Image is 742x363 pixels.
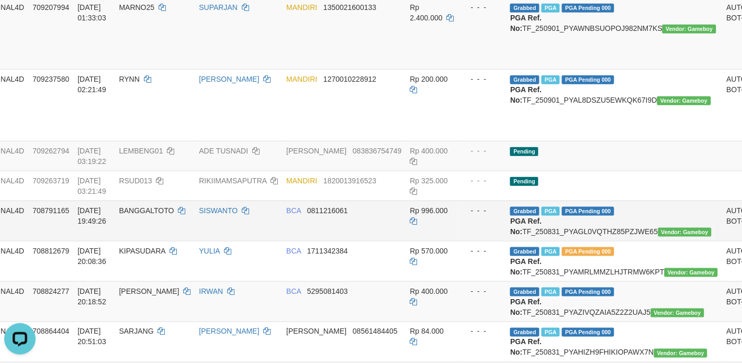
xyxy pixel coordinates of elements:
[199,3,238,12] a: SUPARJAN
[323,3,376,12] span: Copy 1350021600133 to clipboard
[323,75,376,83] span: Copy 1270010228912 to clipboard
[77,147,106,166] span: [DATE] 03:19:22
[77,75,106,94] span: [DATE] 02:21:49
[410,327,444,336] span: Rp 84.000
[510,288,539,296] span: Grabbed
[199,177,267,185] a: RIKIIMAMSAPUTRA
[410,287,448,295] span: Rp 400.000
[77,327,106,346] span: [DATE] 20:51:03
[654,349,707,358] span: Vendor URL: https://payment21.1velocity.biz
[286,75,317,83] span: MANDIRI
[286,206,301,215] span: BCA
[119,287,179,295] span: [PERSON_NAME]
[286,3,317,12] span: MANDIRI
[353,327,398,336] span: Copy 08561484405 to clipboard
[510,328,539,337] span: Grabbed
[463,146,502,156] div: - - -
[77,177,106,195] span: [DATE] 03:21:49
[307,247,348,255] span: Copy 1711342384 to clipboard
[510,207,539,216] span: Grabbed
[510,4,539,13] span: Grabbed
[32,75,69,83] span: 709237580
[510,177,538,186] span: Pending
[323,177,376,185] span: Copy 1820013916523 to clipboard
[410,247,448,255] span: Rp 570.000
[463,326,502,337] div: - - -
[32,147,69,155] span: 709262794
[510,14,542,32] b: PGA Ref. No:
[542,75,560,84] span: Marked by boxmaster
[463,286,502,296] div: - - -
[119,177,152,185] span: RSUD013
[506,322,722,362] td: TF_250831_PYAHIZH9FHIKIOPAWX7N
[410,147,448,155] span: Rp 400.000
[199,287,223,295] a: IRWAN
[119,75,140,83] span: RYNN
[353,147,401,155] span: Copy 083836754749 to clipboard
[307,206,348,215] span: Copy 0811216061 to clipboard
[32,247,69,255] span: 708812679
[410,206,448,215] span: Rp 996.000
[562,328,614,337] span: PGA Pending
[410,177,448,185] span: Rp 325.000
[506,241,722,281] td: TF_250831_PYAMRLMMZLHJTRMW6KPT
[77,206,106,225] span: [DATE] 19:49:26
[506,69,722,141] td: TF_250901_PYAL8DSZU5EWKQK67I9D
[119,3,155,12] span: MARNO25
[286,327,346,336] span: [PERSON_NAME]
[562,4,614,13] span: PGA Pending
[562,207,614,216] span: PGA Pending
[32,327,69,336] span: 708864404
[286,177,317,185] span: MANDIRI
[77,3,106,22] span: [DATE] 01:33:03
[562,288,614,296] span: PGA Pending
[542,4,560,13] span: Marked by boxmaster
[562,75,614,84] span: PGA Pending
[32,3,69,12] span: 709207994
[286,147,346,155] span: [PERSON_NAME]
[77,247,106,266] span: [DATE] 20:08:36
[510,338,542,357] b: PGA Ref. No:
[542,207,560,216] span: Marked by boxmaster
[662,25,716,34] span: Vendor URL: https://payment21.1velocity.biz
[119,327,154,336] span: SARJANG
[463,246,502,256] div: - - -
[32,287,69,295] span: 708824277
[32,206,69,215] span: 708791165
[199,327,260,336] a: [PERSON_NAME]
[665,268,718,277] span: Vendor URL: https://payment21.1velocity.biz
[32,177,69,185] span: 709263719
[651,309,704,317] span: Vendor URL: https://payment21.1velocity.biz
[199,147,249,155] a: ADE TUSNADI
[510,75,539,84] span: Grabbed
[463,74,502,84] div: - - -
[286,287,301,295] span: BCA
[506,201,722,241] td: TF_250831_PYAGL0VQTHZ85PZJWE65
[510,298,542,316] b: PGA Ref. No:
[542,328,560,337] span: Marked by boxmaster
[286,247,301,255] span: BCA
[510,247,539,256] span: Grabbed
[542,288,560,296] span: Marked by boxzainul
[199,206,238,215] a: SISWANTO
[199,75,260,83] a: [PERSON_NAME]
[410,3,443,22] span: Rp 2.400.000
[77,287,106,306] span: [DATE] 20:18:52
[119,247,165,255] span: KIPASUDARA
[463,205,502,216] div: - - -
[542,247,560,256] span: Marked by boxmaster
[119,147,163,155] span: LEMBENG01
[199,247,220,255] a: YULIA
[510,147,538,156] span: Pending
[658,228,712,237] span: Vendor URL: https://payment21.1velocity.biz
[510,85,542,104] b: PGA Ref. No:
[463,2,502,13] div: - - -
[506,281,722,322] td: TF_250831_PYAZIVQZAIA5Z2Z2UAJ5
[4,4,36,36] button: Open LiveChat chat widget
[510,217,542,236] b: PGA Ref. No:
[510,257,542,276] b: PGA Ref. No:
[657,96,711,105] span: Vendor URL: https://payment21.1velocity.biz
[119,206,174,215] span: BANGGALTOTO
[463,175,502,186] div: - - -
[562,247,614,256] span: PGA Pending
